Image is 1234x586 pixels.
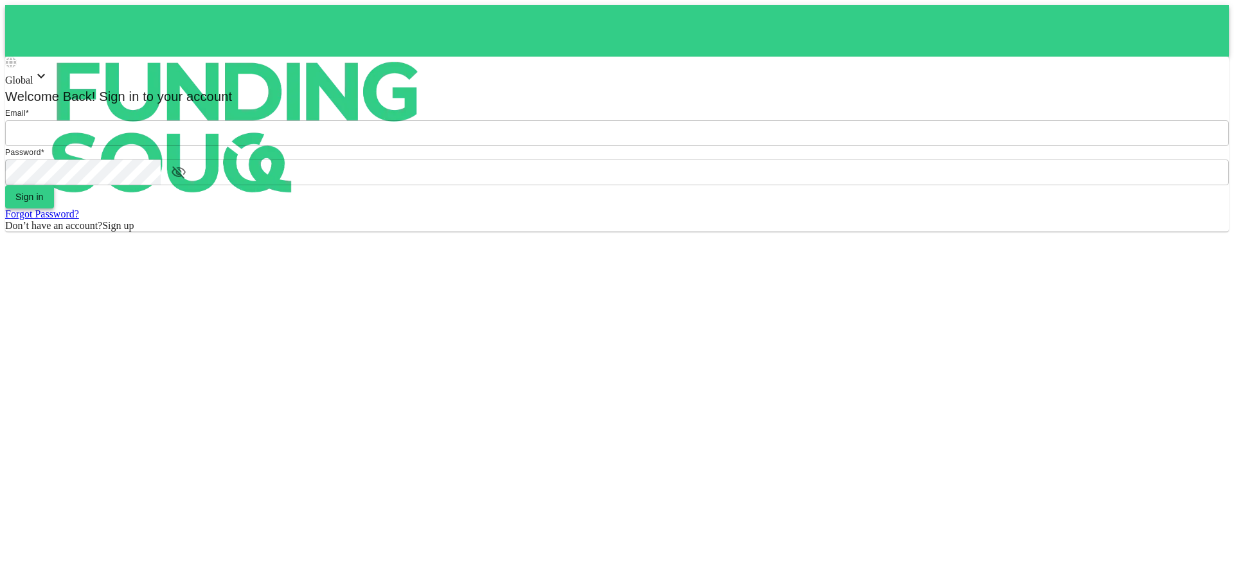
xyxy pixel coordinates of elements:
[5,109,26,118] span: Email
[5,220,102,231] span: Don’t have an account?
[5,208,79,219] a: Forgot Password?
[5,120,1229,146] input: email
[102,220,134,231] span: Sign up
[5,5,468,250] img: logo
[5,89,96,104] span: Welcome Back!
[5,148,41,157] span: Password
[5,185,54,208] button: Sign in
[5,160,161,185] input: password
[5,68,1229,86] div: Global
[5,5,1229,57] a: logo
[96,89,233,104] span: Sign in to your account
